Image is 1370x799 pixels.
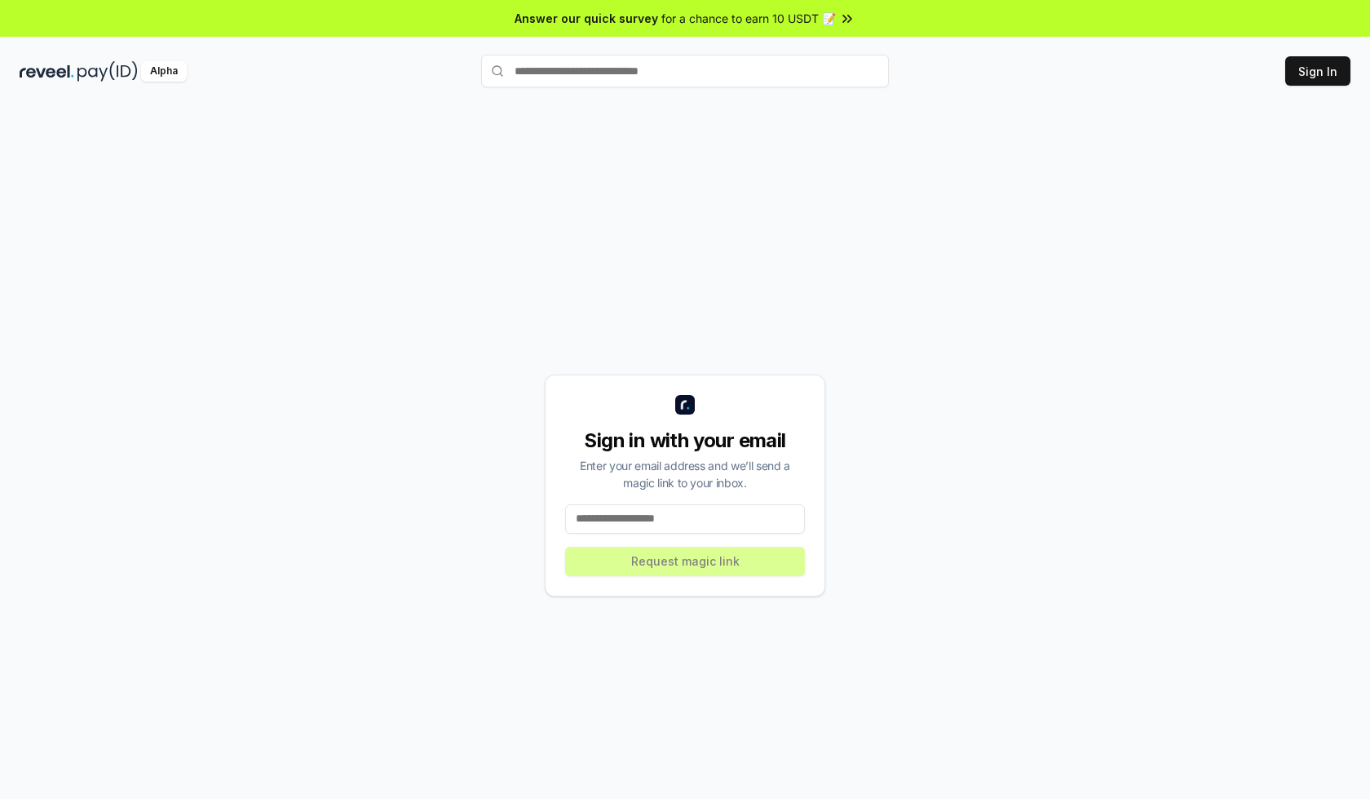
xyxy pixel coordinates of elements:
[77,61,138,82] img: pay_id
[565,428,805,454] div: Sign in with your email
[1285,56,1350,86] button: Sign In
[565,457,805,491] div: Enter your email address and we’ll send a magic link to your inbox.
[675,395,695,415] img: logo_small
[141,61,187,82] div: Alpha
[20,61,74,82] img: reveel_dark
[661,10,836,27] span: for a chance to earn 10 USDT 📝
[515,10,658,27] span: Answer our quick survey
